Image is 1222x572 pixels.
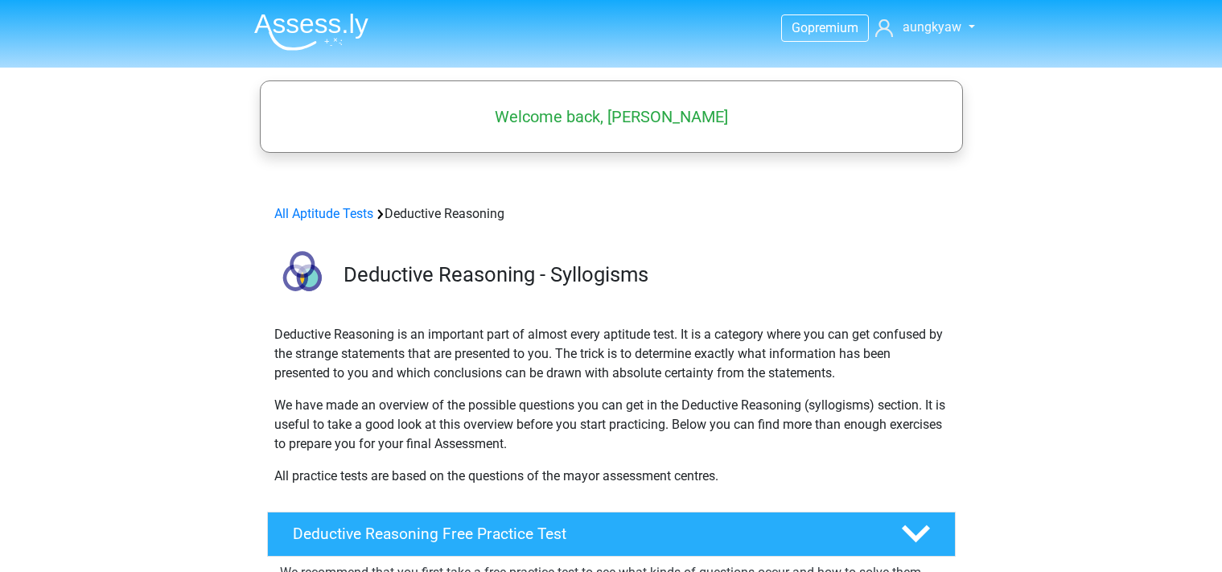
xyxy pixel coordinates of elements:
a: All Aptitude Tests [274,206,373,221]
p: We have made an overview of the possible questions you can get in the Deductive Reasoning (syllog... [274,396,948,454]
a: Gopremium [782,17,868,39]
p: All practice tests are based on the questions of the mayor assessment centres. [274,467,948,486]
h5: Welcome back, [PERSON_NAME] [268,107,955,126]
p: Deductive Reasoning is an important part of almost every aptitude test. It is a category where yo... [274,325,948,383]
h4: Deductive Reasoning Free Practice Test [293,525,875,543]
span: aungkyaw [903,19,961,35]
a: aungkyaw [869,18,981,37]
div: Deductive Reasoning [268,204,955,224]
h3: Deductive Reasoning - Syllogisms [344,262,943,287]
span: premium [808,20,858,35]
span: Go [792,20,808,35]
img: Assessly [254,13,368,51]
a: Deductive Reasoning Free Practice Test [261,512,962,557]
img: deductive reasoning [268,243,336,311]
